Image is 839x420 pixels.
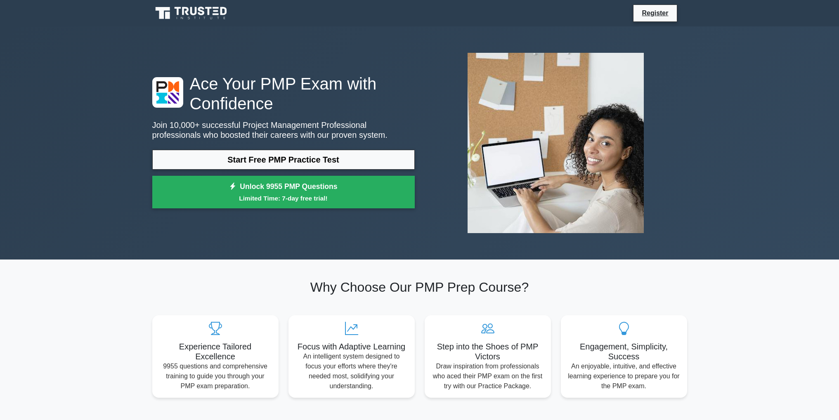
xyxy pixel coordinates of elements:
[567,361,681,391] p: An enjoyable, intuitive, and effective learning experience to prepare you for the PMP exam.
[152,74,415,113] h1: Ace Your PMP Exam with Confidence
[295,352,408,391] p: An intelligent system designed to focus your efforts where they're needed most, solidifying your ...
[152,279,687,295] h2: Why Choose Our PMP Prep Course?
[431,361,544,391] p: Draw inspiration from professionals who aced their PMP exam on the first try with our Practice Pa...
[152,150,415,170] a: Start Free PMP Practice Test
[152,176,415,209] a: Unlock 9955 PMP QuestionsLimited Time: 7-day free trial!
[637,8,673,18] a: Register
[159,342,272,361] h5: Experience Tailored Excellence
[431,342,544,361] h5: Step into the Shoes of PMP Victors
[152,120,415,140] p: Join 10,000+ successful Project Management Professional professionals who boosted their careers w...
[295,342,408,352] h5: Focus with Adaptive Learning
[163,193,404,203] small: Limited Time: 7-day free trial!
[567,342,681,361] h5: Engagement, Simplicity, Success
[159,361,272,391] p: 9955 questions and comprehensive training to guide you through your PMP exam preparation.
